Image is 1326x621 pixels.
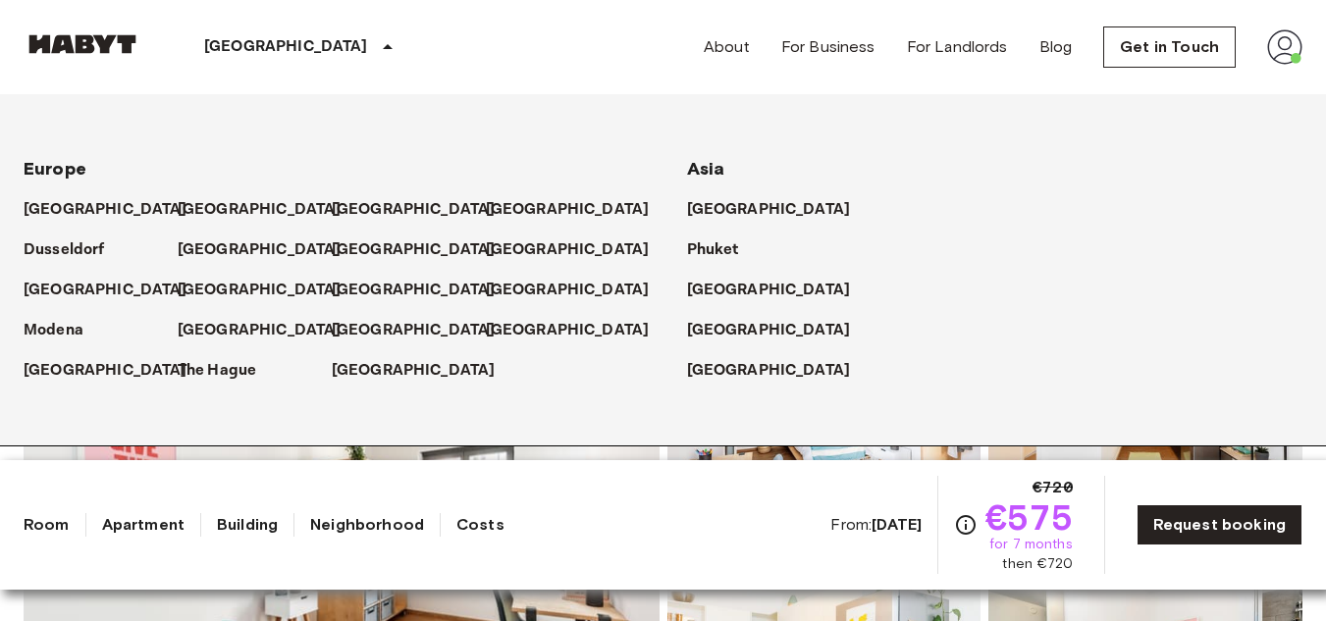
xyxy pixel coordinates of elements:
a: [GEOGRAPHIC_DATA] [24,198,207,222]
a: About [704,35,750,59]
a: Blog [1039,35,1073,59]
a: [GEOGRAPHIC_DATA] [486,198,669,222]
img: avatar [1267,29,1302,65]
a: [GEOGRAPHIC_DATA] [486,319,669,342]
a: Room [24,513,70,537]
a: [GEOGRAPHIC_DATA] [332,319,515,342]
p: [GEOGRAPHIC_DATA] [332,238,496,262]
span: Asia [687,158,725,180]
a: [GEOGRAPHIC_DATA] [687,198,871,222]
p: [GEOGRAPHIC_DATA] [486,238,650,262]
span: €575 [985,499,1073,535]
a: [GEOGRAPHIC_DATA] [687,319,871,342]
a: Phuket [687,238,759,262]
a: [GEOGRAPHIC_DATA] [24,279,207,302]
svg: Check cost overview for full price breakdown. Please note that discounts apply to new joiners onl... [954,513,978,537]
p: Phuket [687,238,739,262]
a: [GEOGRAPHIC_DATA] [332,238,515,262]
p: [GEOGRAPHIC_DATA] [687,359,851,383]
b: [DATE] [872,515,922,534]
span: From: [830,514,922,536]
a: [GEOGRAPHIC_DATA] [486,238,669,262]
p: [GEOGRAPHIC_DATA] [687,279,851,302]
a: Request booking [1137,504,1302,545]
p: [GEOGRAPHIC_DATA] [486,279,650,302]
p: [GEOGRAPHIC_DATA] [332,319,496,342]
a: For Landlords [907,35,1008,59]
p: [GEOGRAPHIC_DATA] [178,319,342,342]
p: [GEOGRAPHIC_DATA] [332,198,496,222]
p: [GEOGRAPHIC_DATA] [178,279,342,302]
a: Neighborhood [310,513,424,537]
p: [GEOGRAPHIC_DATA] [178,198,342,222]
span: Europe [24,158,86,180]
p: [GEOGRAPHIC_DATA] [687,198,851,222]
p: [GEOGRAPHIC_DATA] [24,198,187,222]
p: [GEOGRAPHIC_DATA] [486,198,650,222]
p: [GEOGRAPHIC_DATA] [687,319,851,342]
a: The Hague [178,359,276,383]
p: [GEOGRAPHIC_DATA] [178,238,342,262]
img: Habyt [24,34,141,54]
span: for 7 months [989,535,1073,554]
a: Modena [24,319,103,342]
p: [GEOGRAPHIC_DATA] [24,359,187,383]
a: Costs [456,513,504,537]
a: [GEOGRAPHIC_DATA] [178,198,361,222]
a: [GEOGRAPHIC_DATA] [687,359,871,383]
a: Building [217,513,278,537]
p: [GEOGRAPHIC_DATA] [486,319,650,342]
p: [GEOGRAPHIC_DATA] [332,359,496,383]
a: Apartment [102,513,185,537]
a: [GEOGRAPHIC_DATA] [24,359,207,383]
a: [GEOGRAPHIC_DATA] [332,359,515,383]
a: [GEOGRAPHIC_DATA] [687,279,871,302]
a: [GEOGRAPHIC_DATA] [332,279,515,302]
p: [GEOGRAPHIC_DATA] [332,279,496,302]
a: [GEOGRAPHIC_DATA] [178,319,361,342]
p: Dusseldorf [24,238,105,262]
p: Modena [24,319,83,342]
p: The Hague [178,359,256,383]
a: [GEOGRAPHIC_DATA] [178,279,361,302]
span: €720 [1033,476,1073,499]
a: For Business [781,35,875,59]
p: [GEOGRAPHIC_DATA] [24,279,187,302]
a: Dusseldorf [24,238,125,262]
a: [GEOGRAPHIC_DATA] [332,198,515,222]
p: [GEOGRAPHIC_DATA] [204,35,368,59]
span: then €720 [1002,554,1072,574]
a: Get in Touch [1103,26,1236,68]
a: [GEOGRAPHIC_DATA] [486,279,669,302]
a: [GEOGRAPHIC_DATA] [178,238,361,262]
